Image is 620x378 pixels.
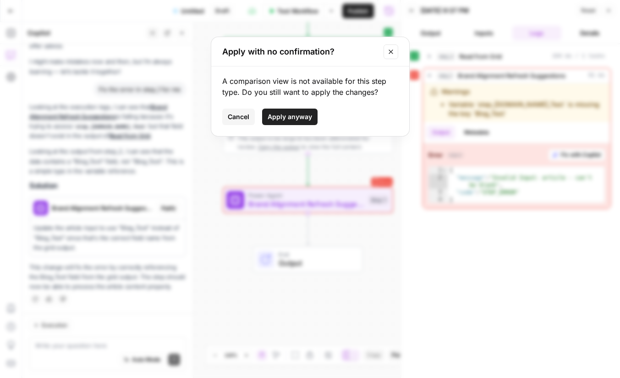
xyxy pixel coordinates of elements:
[228,112,249,121] span: Cancel
[222,76,398,98] div: A comparison view is not available for this step type. Do you still want to apply the changes?
[262,109,318,125] button: Apply anyway
[268,112,312,121] span: Apply anyway
[384,44,398,59] button: Close modal
[222,109,255,125] button: Cancel
[222,45,378,58] h2: Apply with no confirmation?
